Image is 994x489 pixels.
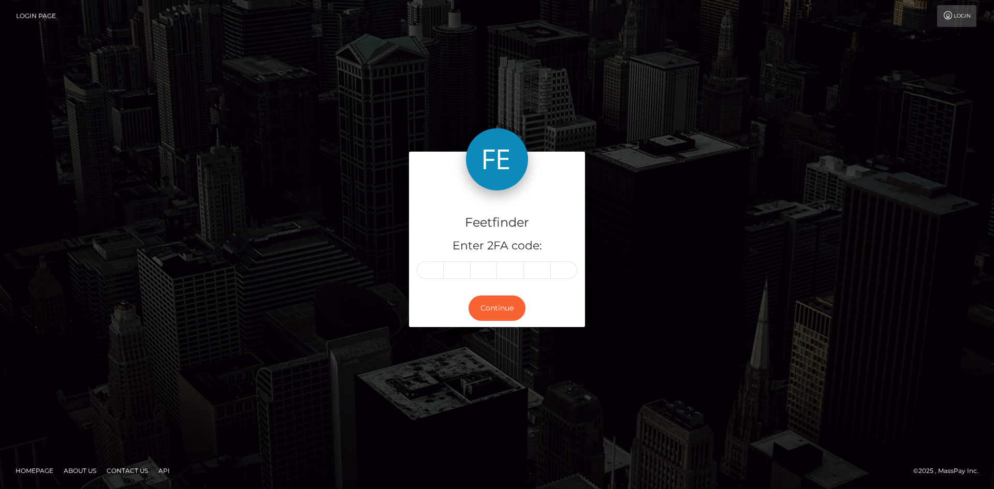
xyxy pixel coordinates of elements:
[16,5,56,27] a: Login Page
[417,214,577,232] h4: Feetfinder
[154,463,174,479] a: API
[60,463,100,479] a: About Us
[469,295,525,321] button: Continue
[466,128,528,190] img: Feetfinder
[103,463,152,479] a: Contact Us
[11,463,57,479] a: Homepage
[913,465,986,477] div: © 2025 , MassPay Inc.
[937,5,976,27] a: Login
[417,238,577,254] h5: Enter 2FA code:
